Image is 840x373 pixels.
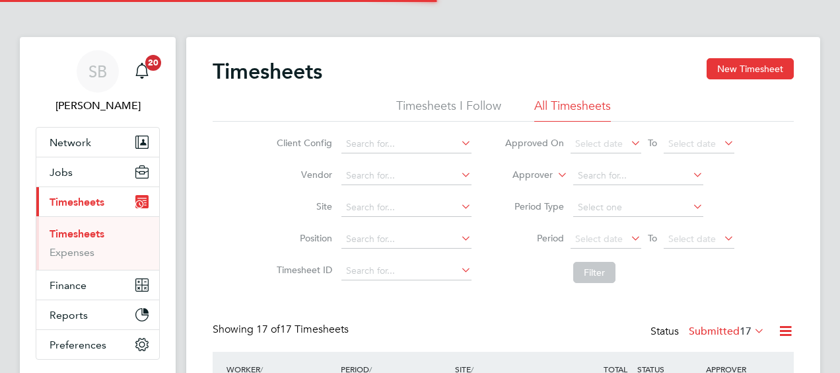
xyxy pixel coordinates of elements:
label: Submitted [689,325,765,338]
label: Vendor [273,169,332,181]
label: Approver [493,169,553,182]
a: Timesheets [50,228,104,240]
input: Search for... [341,262,472,280]
a: 20 [129,50,155,93]
button: Jobs [36,157,159,186]
label: Site [273,200,332,212]
span: Select date [668,138,716,149]
input: Search for... [573,167,703,185]
div: Showing [213,323,351,337]
span: SB [88,63,107,80]
label: Position [273,232,332,244]
a: SB[PERSON_NAME] [36,50,160,114]
button: Network [36,128,159,157]
a: Expenses [50,246,94,259]
div: Status [650,323,767,341]
span: Preferences [50,339,106,351]
span: 20 [145,55,161,71]
span: To [644,134,661,151]
span: Select date [668,233,716,245]
span: Select date [575,233,623,245]
button: Filter [573,262,615,283]
label: Client Config [273,137,332,149]
input: Search for... [341,230,472,249]
input: Select one [573,198,703,217]
button: Timesheets [36,187,159,216]
button: Finance [36,270,159,300]
input: Search for... [341,135,472,153]
button: Reports [36,300,159,329]
label: Period [505,232,564,244]
span: Jobs [50,166,73,179]
span: 17 [740,325,752,338]
span: To [644,229,661,247]
span: Timesheets [50,196,104,208]
button: Preferences [36,330,159,359]
li: All Timesheets [534,98,611,122]
input: Search for... [341,167,472,185]
span: Select date [575,138,623,149]
h2: Timesheets [213,58,322,85]
label: Approved On [505,137,564,149]
span: 17 Timesheets [256,323,349,336]
span: Network [50,136,91,149]
span: Finance [50,279,87,292]
li: Timesheets I Follow [396,98,501,122]
span: Reports [50,309,88,321]
label: Timesheet ID [273,264,332,276]
label: Period Type [505,200,564,212]
span: Sara Blatcher [36,98,160,114]
div: Timesheets [36,216,159,270]
input: Search for... [341,198,472,217]
button: New Timesheet [707,58,794,79]
span: 17 of [256,323,280,336]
